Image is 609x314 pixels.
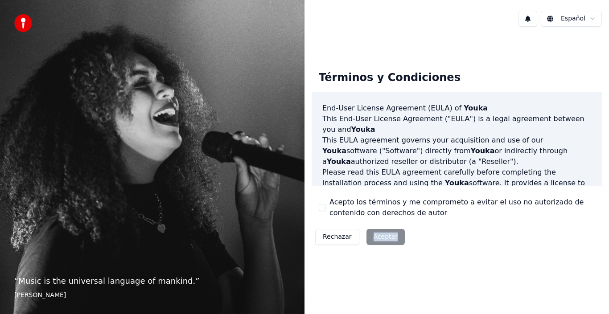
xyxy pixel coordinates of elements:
div: Términos y Condiciones [312,64,468,92]
h3: End-User License Agreement (EULA) of [322,103,591,114]
label: Acepto los términos y me comprometo a evitar el uso no autorizado de contenido con derechos de autor [329,197,595,218]
footer: [PERSON_NAME] [14,291,290,300]
span: Youka [464,104,488,112]
span: Youka [445,179,469,187]
span: Youka [322,147,346,155]
p: This End-User License Agreement ("EULA") is a legal agreement between you and [322,114,591,135]
p: Please read this EULA agreement carefully before completing the installation process and using th... [322,167,591,210]
img: youka [14,14,32,32]
span: Youka [471,147,495,155]
p: “ Music is the universal language of mankind. ” [14,275,290,287]
p: This EULA agreement governs your acquisition and use of our software ("Software") directly from o... [322,135,591,167]
span: Youka [351,125,375,134]
span: Youka [327,157,351,166]
button: Rechazar [315,229,359,245]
